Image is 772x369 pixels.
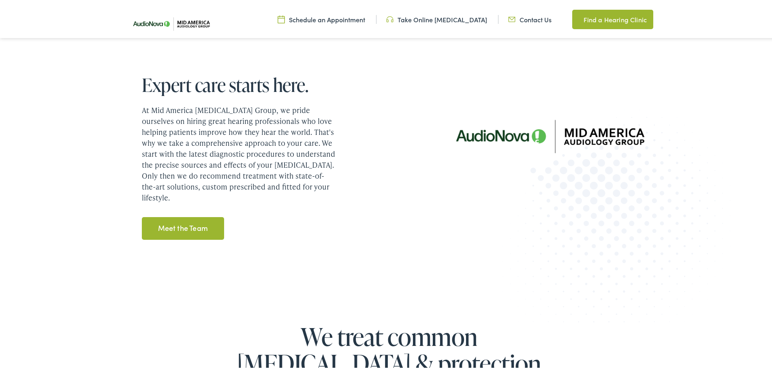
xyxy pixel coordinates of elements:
span: starts [229,73,269,94]
img: utility icon [386,13,393,22]
span: care [195,73,225,94]
span: Expert [142,73,191,94]
p: At Mid America [MEDICAL_DATA] Group, we pride ourselves on hiring great hearing professionals who... [142,103,336,201]
img: utility icon [572,13,580,23]
img: utility icon [508,13,515,22]
a: Contact Us [508,13,552,22]
a: Find a Hearing Clinic [572,8,653,28]
a: Meet the Team [142,215,224,238]
img: utility icon [278,13,285,22]
a: Take Online [MEDICAL_DATA] [386,13,487,22]
span: here. [273,73,308,94]
a: Schedule an Appointment [278,13,365,22]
